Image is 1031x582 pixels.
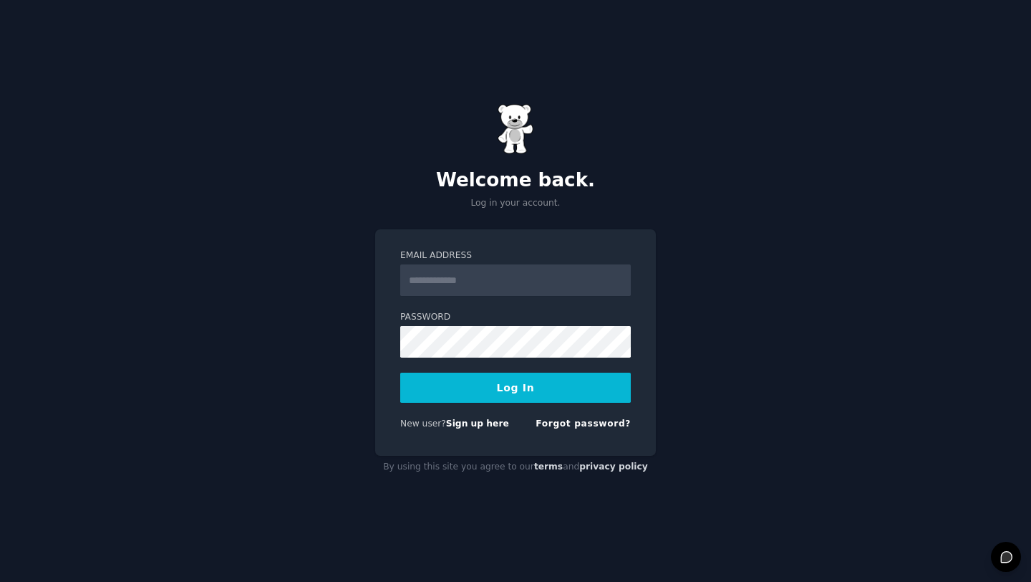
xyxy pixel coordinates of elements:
[400,419,446,429] span: New user?
[400,373,631,403] button: Log In
[534,462,563,472] a: terms
[498,104,533,154] img: Gummy Bear
[375,169,656,192] h2: Welcome back.
[400,311,631,324] label: Password
[446,419,509,429] a: Sign up here
[375,197,656,210] p: Log in your account.
[579,462,648,472] a: privacy policy
[400,249,631,262] label: Email Address
[375,456,656,479] div: By using this site you agree to our and
[536,419,631,429] a: Forgot password?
